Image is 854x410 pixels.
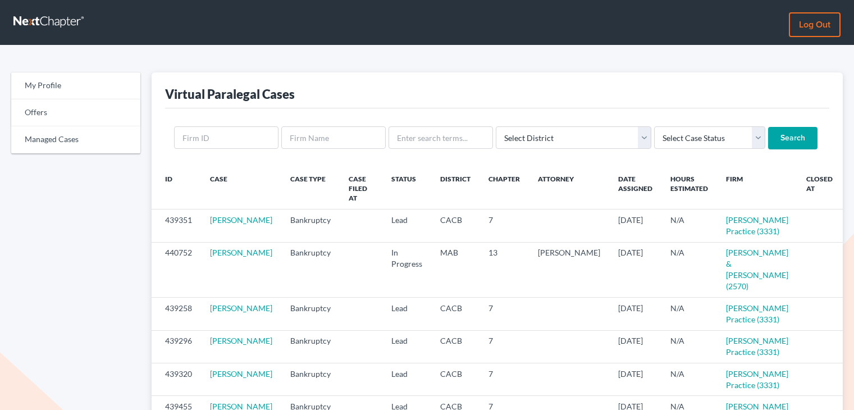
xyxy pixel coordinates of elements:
[726,336,788,357] a: [PERSON_NAME] Practice (3331)
[382,242,431,297] td: In Progress
[479,242,529,297] td: 13
[11,72,140,99] a: My Profile
[382,363,431,396] td: Lead
[281,167,340,209] th: Case Type
[661,167,717,209] th: Hours Estimated
[210,248,272,257] a: [PERSON_NAME]
[210,336,272,345] a: [PERSON_NAME]
[431,330,479,363] td: CACB
[768,127,818,149] input: Search
[609,363,661,396] td: [DATE]
[726,369,788,390] a: [PERSON_NAME] Practice (3331)
[479,363,529,396] td: 7
[529,167,609,209] th: Attorney
[661,330,717,363] td: N/A
[382,209,431,242] td: Lead
[726,215,788,236] a: [PERSON_NAME] Practice (3331)
[479,209,529,242] td: 7
[174,126,278,149] input: Firm ID
[152,167,201,209] th: ID
[210,369,272,379] a: [PERSON_NAME]
[11,99,140,126] a: Offers
[152,242,201,297] td: 440752
[529,242,609,297] td: [PERSON_NAME]
[609,330,661,363] td: [DATE]
[726,248,788,291] a: [PERSON_NAME] & [PERSON_NAME] (2570)
[661,242,717,297] td: N/A
[431,363,479,396] td: CACB
[152,209,201,242] td: 439351
[152,363,201,396] td: 439320
[609,298,661,330] td: [DATE]
[726,303,788,324] a: [PERSON_NAME] Practice (3331)
[479,330,529,363] td: 7
[717,167,797,209] th: Firm
[281,298,340,330] td: Bankruptcy
[281,242,340,297] td: Bankruptcy
[210,303,272,313] a: [PERSON_NAME]
[152,298,201,330] td: 439258
[431,242,479,297] td: MAB
[152,330,201,363] td: 439296
[431,167,479,209] th: District
[201,167,281,209] th: Case
[479,167,529,209] th: Chapter
[431,209,479,242] td: CACB
[661,298,717,330] td: N/A
[382,298,431,330] td: Lead
[389,126,493,149] input: Enter search terms...
[382,330,431,363] td: Lead
[789,12,841,37] a: Log out
[281,126,386,149] input: Firm Name
[281,209,340,242] td: Bankruptcy
[210,215,272,225] a: [PERSON_NAME]
[609,209,661,242] td: [DATE]
[382,167,431,209] th: Status
[661,209,717,242] td: N/A
[661,363,717,396] td: N/A
[609,167,661,209] th: Date Assigned
[609,242,661,297] td: [DATE]
[165,86,295,102] div: Virtual Paralegal Cases
[431,298,479,330] td: CACB
[11,126,140,153] a: Managed Cases
[281,363,340,396] td: Bankruptcy
[797,167,842,209] th: Closed at
[340,167,382,209] th: Case Filed At
[479,298,529,330] td: 7
[281,330,340,363] td: Bankruptcy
